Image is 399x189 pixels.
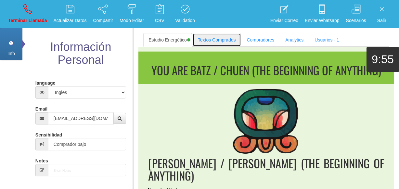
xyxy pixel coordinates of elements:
a: Usuarios - 1 [309,33,344,47]
p: CSV [150,17,169,24]
a: Enviar Correo [268,2,301,26]
p: Enviar Correo [270,17,298,24]
a: Analytics [280,33,309,47]
a: Salir [370,2,393,26]
a: Compartir [91,2,115,26]
a: Terminar Llamada [6,2,49,26]
a: Textos Comprados [193,33,241,47]
input: Short-Notes [48,164,126,176]
h1: [PERSON_NAME] / [PERSON_NAME] (THE BEGINNING OF ANYTHING) [148,157,384,182]
a: Estudio Energético [143,33,192,47]
label: language [35,77,55,86]
p: Actualizar Datos [54,17,87,24]
h2: Información Personal [34,41,128,66]
a: Enviar Whatsapp [302,2,342,26]
a: Actualizar Datos [51,2,89,26]
a: Validation [173,2,197,26]
a: Scenarios [344,2,368,26]
p: Modo Editar [120,17,144,24]
p: Enviar Whatsapp [305,17,340,24]
p: Scenarios [346,17,366,24]
p: Compartir [93,17,113,24]
input: Correo electrónico [48,112,114,124]
p: Validation [175,17,195,24]
a: Modo Editar [117,2,146,26]
p: Terminar Llamada [8,17,47,24]
label: Sensibilidad [35,129,62,138]
a: Compradores [242,33,280,47]
h1: 9:55 [367,53,399,66]
h1: You are BATZ / CHUEN (THE BEGINNING OF ANYTHING) [141,64,392,77]
label: Notes [35,155,48,164]
a: CSV [148,2,171,26]
label: Email [35,103,47,112]
input: Sensibilidad [48,138,126,150]
p: Salir [373,17,391,24]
